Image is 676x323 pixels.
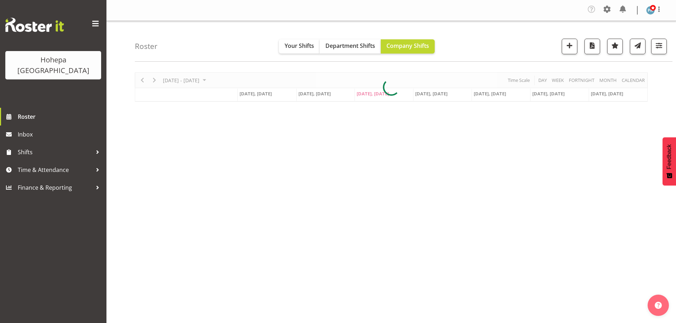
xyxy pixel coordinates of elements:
[386,42,429,50] span: Company Shifts
[18,165,92,175] span: Time & Attendance
[666,144,672,169] span: Feedback
[630,39,645,54] button: Send a list of all shifts for the selected filtered period to all rostered employees.
[320,39,381,54] button: Department Shifts
[279,39,320,54] button: Your Shifts
[663,137,676,185] button: Feedback - Show survey
[18,147,92,157] span: Shifts
[285,42,314,50] span: Your Shifts
[18,111,103,122] span: Roster
[5,18,64,32] img: Rosterit website logo
[651,39,667,54] button: Filter Shifts
[646,6,655,15] img: poonam-kade5940.jpg
[562,39,577,54] button: Add a new shift
[655,302,662,309] img: help-xxl-2.png
[607,39,623,54] button: Highlight an important date within the roster.
[135,42,158,50] h4: Roster
[18,129,103,140] span: Inbox
[381,39,435,54] button: Company Shifts
[584,39,600,54] button: Download a PDF of the roster according to the set date range.
[18,182,92,193] span: Finance & Reporting
[12,55,94,76] div: Hohepa [GEOGRAPHIC_DATA]
[325,42,375,50] span: Department Shifts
